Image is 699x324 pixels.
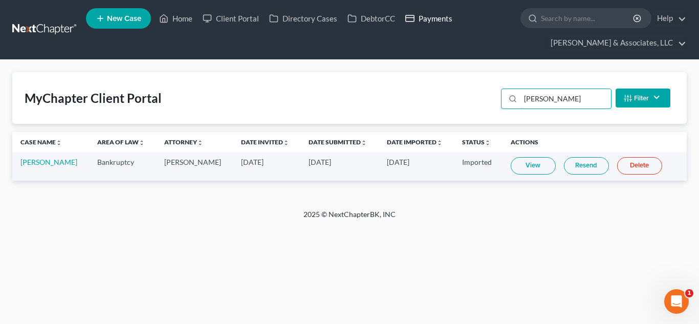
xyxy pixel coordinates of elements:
span: New Case [107,15,141,23]
a: Date Submittedunfold_more [309,138,367,146]
a: View [511,157,556,175]
a: Directory Cases [264,9,342,28]
a: Help [652,9,686,28]
iframe: Intercom live chat [664,289,689,314]
div: MyChapter Client Portal [25,90,162,106]
a: Home [154,9,198,28]
td: [PERSON_NAME] [156,153,233,181]
a: Payments [400,9,457,28]
i: unfold_more [197,140,203,146]
span: [DATE] [241,158,264,166]
i: unfold_more [283,140,289,146]
button: Filter [616,89,670,107]
i: unfold_more [436,140,443,146]
a: Attorneyunfold_more [164,138,203,146]
span: [DATE] [309,158,331,166]
input: Search... [520,89,611,109]
a: Date Invitedunfold_more [241,138,289,146]
a: [PERSON_NAME] & Associates, LLC [545,34,686,52]
td: Imported [454,153,502,181]
div: 2025 © NextChapterBK, INC [58,209,641,228]
a: Case Nameunfold_more [20,138,62,146]
i: unfold_more [56,140,62,146]
a: Date Importedunfold_more [387,138,443,146]
a: Resend [564,157,609,175]
td: Bankruptcy [89,153,156,181]
span: [DATE] [387,158,409,166]
a: [PERSON_NAME] [20,158,77,166]
a: Statusunfold_more [462,138,491,146]
span: 1 [685,289,693,297]
i: unfold_more [361,140,367,146]
a: Delete [617,157,662,175]
i: unfold_more [139,140,145,146]
a: Area of Lawunfold_more [97,138,145,146]
th: Actions [503,132,687,153]
i: unfold_more [485,140,491,146]
a: DebtorCC [342,9,400,28]
a: Client Portal [198,9,264,28]
input: Search by name... [541,9,635,28]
